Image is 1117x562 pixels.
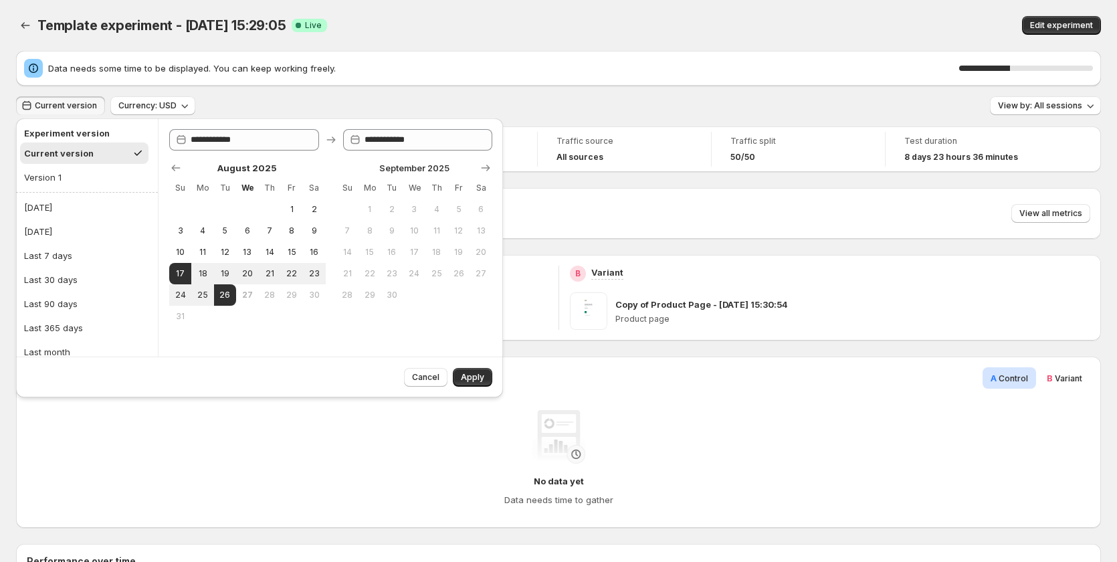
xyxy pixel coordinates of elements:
button: Sunday August 3 2025 [169,220,191,242]
span: 8 [364,225,375,236]
button: Tuesday August 5 2025 [214,220,236,242]
span: 2 [308,204,320,215]
span: 14 [342,247,353,258]
button: Friday September 5 2025 [447,199,470,220]
button: Saturday August 30 2025 [303,284,325,306]
button: Monday September 8 2025 [359,220,381,242]
button: Tuesday September 2 2025 [381,199,403,220]
span: 5 [453,204,464,215]
div: Current version [24,147,94,160]
button: Saturday August 16 2025 [303,242,325,263]
button: Thursday September 4 2025 [425,199,447,220]
span: 31 [175,311,186,322]
span: 13 [476,225,487,236]
button: Wednesday August 13 2025 [236,242,258,263]
p: Copy of Product Page - [DATE] 15:30:54 [615,298,788,311]
button: Currency: USD [110,96,195,115]
button: Monday September 15 2025 [359,242,381,263]
button: Wednesday August 6 2025 [236,220,258,242]
button: Monday August 18 2025 [191,263,213,284]
button: Thursday August 21 2025 [258,263,280,284]
button: Saturday August 2 2025 [303,199,325,220]
span: 14 [264,247,275,258]
span: 22 [286,268,298,279]
button: Thursday August 7 2025 [258,220,280,242]
th: Friday [447,177,470,199]
button: Thursday September 18 2025 [425,242,447,263]
span: 17 [175,268,186,279]
h2: B [575,268,581,279]
button: Current version [16,96,105,115]
span: 24 [175,290,186,300]
span: Mo [197,183,208,193]
th: Monday [359,177,381,199]
button: Last 365 days [20,317,154,339]
button: Sunday September 7 2025 [336,220,359,242]
button: [DATE] [20,221,154,242]
button: [DATE] [20,197,154,218]
button: Friday August 29 2025 [281,284,303,306]
h4: Data needs time to gather [504,493,613,506]
button: Saturday September 13 2025 [470,220,492,242]
span: Tu [219,183,231,193]
span: Sa [308,183,320,193]
button: Sunday September 28 2025 [336,284,359,306]
span: 1 [364,204,375,215]
span: Control [999,373,1028,383]
span: View by: All sessions [998,100,1082,111]
button: Sunday September 14 2025 [336,242,359,263]
th: Wednesday [403,177,425,199]
button: End of range Tuesday August 26 2025 [214,284,236,306]
div: Version 1 [24,171,62,184]
th: Saturday [470,177,492,199]
button: Monday September 22 2025 [359,263,381,284]
button: Friday September 12 2025 [447,220,470,242]
span: 21 [342,268,353,279]
button: Sunday August 10 2025 [169,242,191,263]
button: Friday September 26 2025 [447,263,470,284]
button: Last 90 days [20,293,154,314]
span: View all metrics [1019,208,1082,219]
th: Tuesday [214,177,236,199]
span: 17 [409,247,420,258]
span: 1 [286,204,298,215]
span: 30 [386,290,397,300]
span: 7 [342,225,353,236]
span: 16 [308,247,320,258]
th: Sunday [169,177,191,199]
span: 25 [197,290,208,300]
span: We [409,183,420,193]
span: 15 [286,247,298,258]
span: 4 [197,225,208,236]
p: Variant [591,266,623,279]
span: 11 [431,225,442,236]
button: Version 1 [20,167,148,188]
div: Last 90 days [24,297,78,310]
span: 22 [364,268,375,279]
button: Saturday August 23 2025 [303,263,325,284]
span: 6 [241,225,253,236]
div: [DATE] [24,201,52,214]
span: 30 [308,290,320,300]
span: 6 [476,204,487,215]
span: Th [264,183,275,193]
button: Apply [453,368,492,387]
span: 12 [219,247,231,258]
span: 28 [264,290,275,300]
span: 8 days 23 hours 36 minutes [904,152,1018,163]
span: Fr [453,183,464,193]
button: Last 30 days [20,269,154,290]
span: Sa [476,183,487,193]
button: Thursday August 28 2025 [258,284,280,306]
span: 26 [219,290,231,300]
p: Product page [615,314,1091,324]
span: 5 [219,225,231,236]
span: 28 [342,290,353,300]
button: Show next month, October 2025 [476,159,495,177]
span: 25 [431,268,442,279]
span: 10 [175,247,186,258]
button: Friday August 15 2025 [281,242,303,263]
button: Edit experiment [1022,16,1101,35]
button: Sunday August 31 2025 [169,306,191,327]
span: 2 [386,204,397,215]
